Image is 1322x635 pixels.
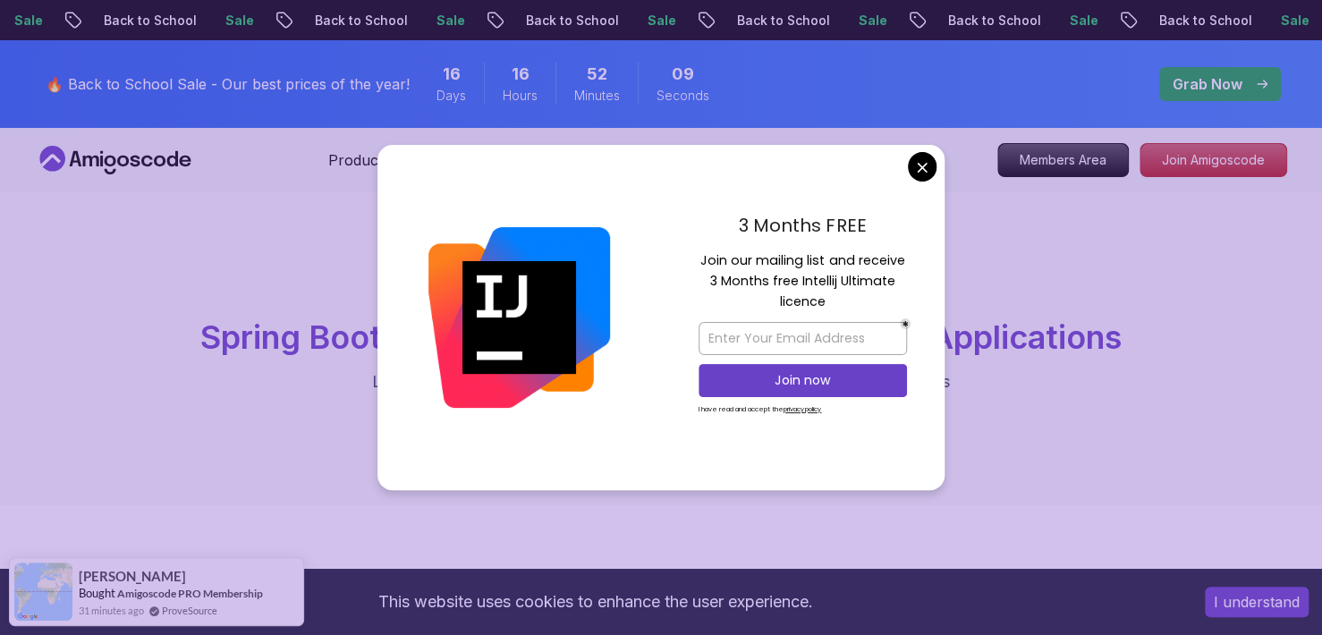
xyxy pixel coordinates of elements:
span: Days [436,87,466,105]
p: Sale [844,12,902,30]
p: Join Amigoscode [1140,144,1286,176]
span: 9 Seconds [672,62,694,87]
p: Grab Now [1173,73,1242,95]
button: Accept cookies [1205,587,1309,617]
p: Back to School [301,12,422,30]
span: 16 Days [443,62,461,87]
p: Back to School [934,12,1055,30]
p: Back to School [89,12,211,30]
a: Amigoscode PRO Membership [117,587,263,600]
p: Sale [422,12,479,30]
span: 52 Minutes [587,62,607,87]
p: Back to School [1145,12,1267,30]
span: 31 minutes ago [79,603,144,618]
button: Products [328,149,411,185]
p: Back to School [512,12,633,30]
span: Spring Boot Courses for Building Scalable Java Applications [200,317,1122,357]
span: Minutes [574,87,620,105]
span: Bought [79,586,115,600]
div: This website uses cookies to enhance the user experience. [13,582,1178,622]
p: Learn to build production-grade Java applications using Spring Boot. Includes REST APIs, database... [360,369,962,419]
p: Back to School [723,12,844,30]
img: provesource social proof notification image [14,563,72,621]
a: Members Area [997,143,1129,177]
a: ProveSource [162,603,217,618]
span: 16 Hours [512,62,530,87]
p: Sale [1055,12,1113,30]
p: Sale [211,12,268,30]
span: Seconds [657,87,709,105]
span: Hours [503,87,538,105]
p: Members Area [998,144,1128,176]
span: [PERSON_NAME] [79,569,186,584]
p: Products [328,149,390,171]
p: Sale [633,12,691,30]
a: Join Amigoscode [1140,143,1287,177]
p: 🔥 Back to School Sale - Our best prices of the year! [46,73,410,95]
